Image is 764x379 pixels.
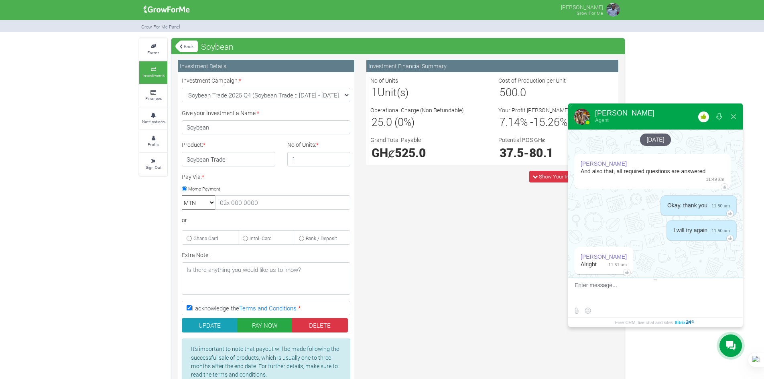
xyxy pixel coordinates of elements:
span: Free CRM, live chat and sites [615,318,673,327]
small: Bank / Deposit [306,235,337,241]
small: Grow For Me [577,10,603,16]
span: And also that, all required questions are answered [581,168,705,174]
input: Bank / Deposit [299,236,304,241]
button: PAY NOW [237,318,293,332]
label: Give your Investment a Name: [182,109,259,117]
h2: - [500,145,613,160]
h3: % - % [500,116,613,128]
span: 500.0 [500,85,526,99]
button: Close widget [726,107,741,126]
span: 80.1 [529,144,553,160]
span: Show Your Investment Calculator [539,173,615,180]
div: or [182,216,350,224]
label: Send file [571,306,581,316]
span: Okay. thank you [667,202,707,209]
button: Select emoticon [583,306,593,316]
a: Back [175,40,198,53]
a: Investments [139,61,167,83]
img: growforme image [141,2,193,18]
div: [PERSON_NAME] [581,253,627,261]
span: 25.0 (0%) [372,115,415,129]
label: Investment Campaign: [182,76,241,85]
span: 525.0 [395,144,426,160]
span: 7.14 [500,115,520,129]
button: Rate our service [696,107,711,126]
label: Pay Via: [182,172,204,181]
label: Cost of Production per Unit [498,76,566,85]
span: 11:49 am [702,175,724,183]
input: I acknowledge theTerms and Conditions * [187,305,192,310]
span: 11:50 am [707,202,730,209]
input: Investment Name/Title [182,120,350,135]
label: Extra Note: [182,251,209,259]
input: Intnl. Card [243,236,248,241]
a: Free CRM, live chat and sites [615,318,696,327]
small: Farms [147,50,159,55]
span: 1 [372,85,378,99]
label: No of Units: [287,140,319,149]
label: Operational Charge (Non Refundable) [370,106,464,114]
label: I acknowledge the [182,301,350,315]
span: Soybean [199,39,236,55]
label: Grand Total Payable [370,136,421,144]
span: 15.26 [533,115,560,129]
a: Farms [139,39,167,61]
p: It's important to note that payout will be made following the successful sale of products, which ... [191,345,341,379]
label: Potential ROS GHȼ [498,136,545,144]
small: Grow For Me Panel [141,24,180,30]
button: DELETE [292,318,348,332]
a: Finances [139,85,167,107]
small: Ghana Card [193,235,218,241]
small: Intnl. Card [250,235,272,241]
button: UPDATE [182,318,238,332]
h2: GHȼ [372,145,485,160]
span: 11:50 am [707,227,730,234]
label: Product: [182,140,205,149]
small: Investments [142,73,165,78]
a: Terms and Conditions [239,304,297,312]
button: Download conversation history [712,107,726,126]
p: [PERSON_NAME] [561,2,603,11]
a: Notifications [139,107,167,130]
small: Momo Payment [188,185,220,191]
input: 02x 000 0000 [215,195,350,210]
div: Agent [595,117,654,124]
div: [PERSON_NAME] [595,109,654,117]
h4: Soybean Trade [182,152,275,166]
div: Investment Details [178,60,354,72]
span: 11:51 am [604,261,627,268]
span: Alright [581,261,597,268]
small: Notifications [142,119,165,124]
h3: Unit(s) [372,86,485,99]
input: Ghana Card [187,236,192,241]
label: No of Units [370,76,398,85]
div: Investment Financial Summary [366,60,618,72]
a: Sign Out [139,153,167,175]
span: 37.5 [500,144,524,160]
span: I will try again [673,227,707,233]
input: Momo Payment [182,186,187,191]
small: Profile [148,142,159,147]
a: Profile [139,130,167,152]
img: growforme image [605,2,621,18]
label: Your Profit [PERSON_NAME] [498,106,569,114]
small: Sign Out [146,164,161,170]
small: Finances [145,95,162,101]
div: [PERSON_NAME] [581,160,627,168]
